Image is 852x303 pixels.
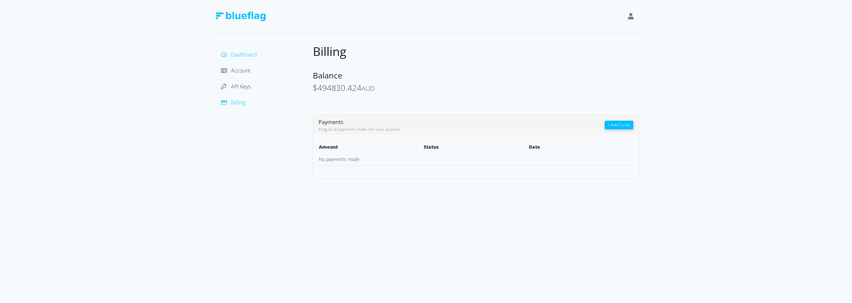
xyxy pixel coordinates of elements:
td: No payments made [319,153,423,166]
a: Account [221,67,250,74]
div: A log of all payments made into your account [319,126,605,132]
span: Dashboard [231,51,257,58]
span: 494830.424 [318,82,361,93]
a: API Keys [221,83,251,90]
span: Account [231,67,250,74]
th: Amount [319,143,423,153]
span: Payments [319,118,343,126]
span: Billing [313,43,346,60]
span: Balance [313,70,342,81]
span: AUD [361,84,375,93]
span: $ [313,82,318,93]
a: Dashboard [221,51,257,58]
span: Billing [231,99,245,106]
button: + Add Funds [605,121,633,129]
img: Blue Flag Logo [216,12,266,21]
a: Billing [221,99,245,106]
th: Status [423,143,528,153]
th: Date [529,143,633,153]
span: API Keys [231,83,251,90]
